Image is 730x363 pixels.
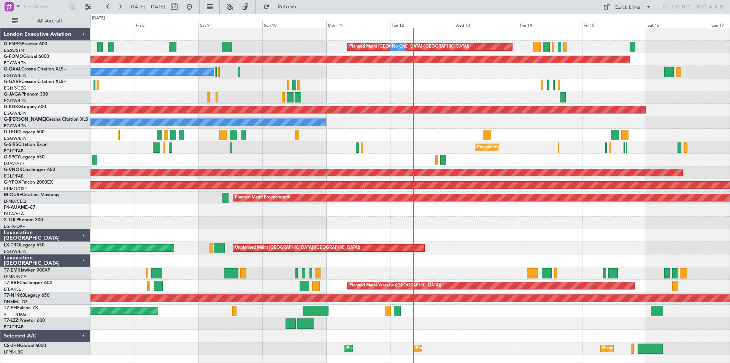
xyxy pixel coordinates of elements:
[390,21,454,28] div: Tue 12
[518,21,582,28] div: Thu 14
[23,1,67,13] input: Trip Number
[4,42,22,46] span: G-ENRG
[4,349,24,355] a: LFPB/LBG
[4,344,20,348] span: CS-JHH
[347,343,467,354] div: Planned Maint [GEOGRAPHIC_DATA] ([GEOGRAPHIC_DATA])
[4,193,22,197] span: M-OUSE
[135,21,198,28] div: Fri 8
[477,142,597,153] div: Planned Maint [GEOGRAPHIC_DATA] ([GEOGRAPHIC_DATA])
[4,205,35,210] a: P4-AUAMD-87
[4,318,45,323] a: T7-LZZIPraetor 600
[4,211,24,217] a: FALA/HLA
[4,324,24,330] a: EGLF/FAB
[4,67,21,72] span: G-GAAL
[4,92,48,97] a: G-JAGAPhenom 300
[4,249,27,254] a: EGGW/LTN
[4,318,19,323] span: T7-LZZI
[4,48,24,53] a: EGSS/STN
[4,293,49,298] a: T7-N1960Legacy 650
[349,280,441,291] div: Planned Maint Warsaw ([GEOGRAPHIC_DATA])
[392,41,409,53] div: No Crew
[4,243,44,248] a: LX-TROLegacy 650
[262,21,326,28] div: Sun 10
[4,110,27,116] a: EGGW/LTN
[4,281,19,285] span: T7-BRE
[4,186,27,192] a: UUMO/OSF
[599,1,655,13] button: Quick Links
[4,168,55,172] a: G-VNORChallenger 650
[70,21,134,28] div: Thu 7
[4,205,21,210] span: P4-AUA
[4,198,26,204] a: LFMD/CEQ
[4,281,52,285] a: T7-BREChallenger 604
[582,21,646,28] div: Fri 15
[4,80,21,84] span: G-GARE
[92,15,105,22] div: [DATE]
[4,161,24,166] a: LGAV/ATH
[4,286,21,292] a: LTBA/ISL
[129,3,165,10] span: [DATE] - [DATE]
[4,268,50,273] a: T7-EMIHawker 900XP
[4,344,46,348] a: CS-JHHGlobal 6000
[4,142,18,147] span: G-SIRS
[4,123,27,129] a: EGGW/LTN
[4,155,44,160] a: G-SPCYLegacy 650
[4,73,27,78] a: EGGW/LTN
[646,21,710,28] div: Sat 16
[260,1,305,13] button: Refresh
[4,274,26,280] a: LFMN/NCE
[4,299,27,305] a: DNMM/LOS
[4,67,67,72] a: G-GAALCessna Citation XLS+
[4,85,27,91] a: EGNR/CEG
[20,18,80,24] span: All Aircraft
[4,168,22,172] span: G-VNOR
[4,148,24,154] a: EGLF/FAB
[198,21,262,28] div: Sat 9
[4,98,27,104] a: EGGW/LTN
[4,224,25,229] a: EGTK/OXF
[4,155,20,160] span: G-SPCY
[4,142,48,147] a: G-SIRSCitation Excel
[4,312,26,317] a: VHHH/HKG
[4,218,16,222] span: 2-TIJL
[454,21,518,28] div: Wed 13
[4,117,88,122] a: G-[PERSON_NAME]Cessna Citation XLS
[235,242,360,254] div: Unplanned Maint [GEOGRAPHIC_DATA] ([GEOGRAPHIC_DATA])
[326,21,390,28] div: Mon 11
[4,306,17,310] span: T7-FFI
[4,54,49,59] a: G-FOMOGlobal 6000
[603,343,722,354] div: Planned Maint [GEOGRAPHIC_DATA] ([GEOGRAPHIC_DATA])
[4,80,67,84] a: G-GARECessna Citation XLS+
[4,42,47,46] a: G-ENRGPraetor 600
[271,4,303,10] span: Refresh
[614,4,640,11] div: Quick Links
[4,193,59,197] a: M-OUSECitation Mustang
[4,130,20,134] span: G-LEGC
[4,130,44,134] a: G-LEGCLegacy 600
[4,180,53,185] a: G-YFOXFalcon 2000EX
[4,54,23,59] span: G-FOMO
[416,343,536,354] div: Planned Maint [GEOGRAPHIC_DATA] ([GEOGRAPHIC_DATA])
[8,15,83,27] button: All Aircraft
[349,41,469,53] div: Planned Maint [GEOGRAPHIC_DATA] ([GEOGRAPHIC_DATA])
[4,105,46,109] a: G-KGKGLegacy 600
[4,136,27,141] a: EGGW/LTN
[4,306,38,310] a: T7-FFIFalcon 7X
[4,60,27,66] a: EGGW/LTN
[235,192,290,203] div: Planned Maint Bournemouth
[4,173,24,179] a: EGLF/FAB
[4,243,20,248] span: LX-TRO
[4,92,21,97] span: G-JAGA
[4,105,22,109] span: G-KGKG
[4,117,46,122] span: G-[PERSON_NAME]
[4,268,19,273] span: T7-EMI
[4,180,21,185] span: G-YFOX
[4,293,25,298] span: T7-N1960
[4,218,43,222] a: 2-TIJLPhenom 300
